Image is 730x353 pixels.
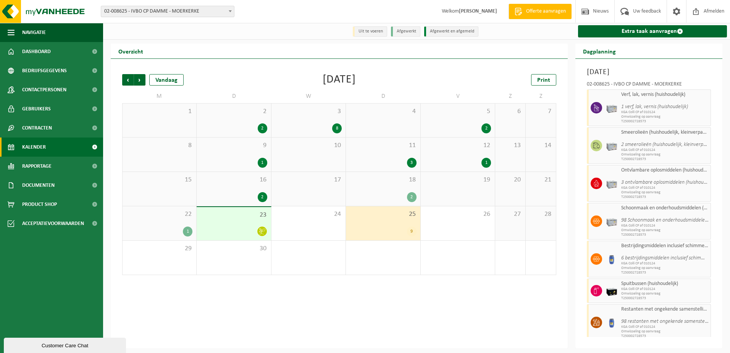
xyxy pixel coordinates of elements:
span: 21 [530,176,552,184]
span: 30 [200,245,267,253]
h3: [DATE] [587,66,711,78]
span: 14 [530,141,552,150]
span: T250002728573 [621,270,709,275]
span: KGA Colli CP af 010124 [621,261,709,266]
div: 8 [332,123,342,133]
div: 1 [481,158,491,168]
span: 25 [350,210,416,219]
img: PB-LB-0680-HPE-BK-11 [606,285,617,296]
a: Print [531,74,556,86]
div: 1 [183,227,192,236]
span: 13 [499,141,522,150]
td: W [271,89,346,103]
span: 22 [126,210,192,219]
span: Contactpersonen [22,80,66,99]
span: 11 [350,141,416,150]
span: 3 [275,107,342,116]
span: Omwisseling op aanvraag [621,228,709,233]
span: Spuitbussen (huishoudelijk) [621,281,709,287]
li: Uit te voeren [353,26,387,37]
span: Bestrijdingsmiddelen inclusief schimmelwerende beschermingsmiddelen (huishoudelijk) [621,243,709,249]
span: KGA Colli CP af 010124 [621,287,709,291]
span: Omwisseling op aanvraag [621,266,709,270]
span: 12 [425,141,491,150]
h2: Dagplanning [575,44,623,58]
h2: Overzicht [111,44,151,58]
span: Omwisseling op aanvraag [621,115,709,119]
td: D [346,89,420,103]
td: V [421,89,495,103]
li: Afgewerkt [391,26,420,37]
div: Vandaag [149,74,184,86]
i: 2 smeerolieën (huishoudelijk, kleinverpakking) [621,142,719,147]
span: Acceptatievoorwaarden [22,214,84,233]
span: 29 [126,245,192,253]
div: 2 [258,123,267,133]
span: 18 [350,176,416,184]
span: 7 [530,107,552,116]
span: Verf, lak, vernis (huishoudelijk) [621,92,709,98]
i: 1 verf, lak, vernis (huishoudelijk) [621,104,688,110]
span: T250002728573 [621,233,709,237]
span: Smeerolieën (huishoudelijk, kleinverpakking) [621,130,709,136]
div: 2 [407,192,417,202]
span: Kalender [22,138,46,157]
span: 8 [126,141,192,150]
span: 2 [200,107,267,116]
span: 5 [425,107,491,116]
span: Documenten [22,176,55,195]
span: Contracten [22,118,52,138]
td: Z [495,89,526,103]
span: KGA Colli CP af 010124 [621,223,709,228]
span: Omwisseling op aanvraag [621,190,709,195]
span: Rapportage [22,157,52,176]
span: 9 [200,141,267,150]
img: PB-OT-0120-HPE-00-02 [606,317,617,328]
span: Omwisseling op aanvraag [621,329,709,334]
span: 16 [200,176,267,184]
span: Navigatie [22,23,46,42]
span: 24 [275,210,342,219]
img: PB-OT-0120-HPE-00-02 [606,253,617,265]
td: Z [526,89,556,103]
span: T250002728573 [621,157,709,162]
span: 27 [499,210,522,219]
span: T250002728573 [621,195,709,199]
img: PB-LB-0680-HPE-GY-11 [606,140,617,151]
span: KGA Colli CP af 010124 [621,110,709,115]
div: 2 [258,192,267,202]
span: 10 [275,141,342,150]
span: 26 [425,210,491,219]
span: T250002728573 [621,296,709,301]
span: Omwisseling op aanvraag [621,152,709,157]
strong: [PERSON_NAME] [459,8,497,14]
span: 6 [499,107,522,116]
a: Extra taak aanvragen [578,25,727,37]
span: Offerte aanvragen [524,8,568,15]
img: PB-LB-0680-HPE-GY-11 [606,215,617,227]
span: Restanten met ongekende samenstelling (huishoudelijk) [621,306,709,313]
div: 1 [258,158,267,168]
span: Bedrijfsgegevens [22,61,67,80]
i: 3 ontvlambare oplosmiddelen (huishoudelijk) [621,180,716,185]
span: 1 [126,107,192,116]
span: KGA Colli CP af 010124 [621,325,709,329]
span: Omwisseling op aanvraag [621,291,709,296]
div: [DATE] [323,74,356,86]
span: T250002728573 [621,119,709,124]
span: KGA Colli CP af 010124 [621,186,709,190]
span: 20 [499,176,522,184]
span: 02-008625 - IVBO CP DAMME - MOERKERKE [101,6,234,17]
span: 15 [126,176,192,184]
div: 9 [407,227,417,236]
span: Vorige [122,74,134,86]
span: 19 [425,176,491,184]
div: 3 [407,158,417,168]
td: M [122,89,197,103]
span: 17 [275,176,342,184]
span: Product Shop [22,195,57,214]
span: Dashboard [22,42,51,61]
div: 2 [481,123,491,133]
span: T250002728573 [621,334,709,338]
